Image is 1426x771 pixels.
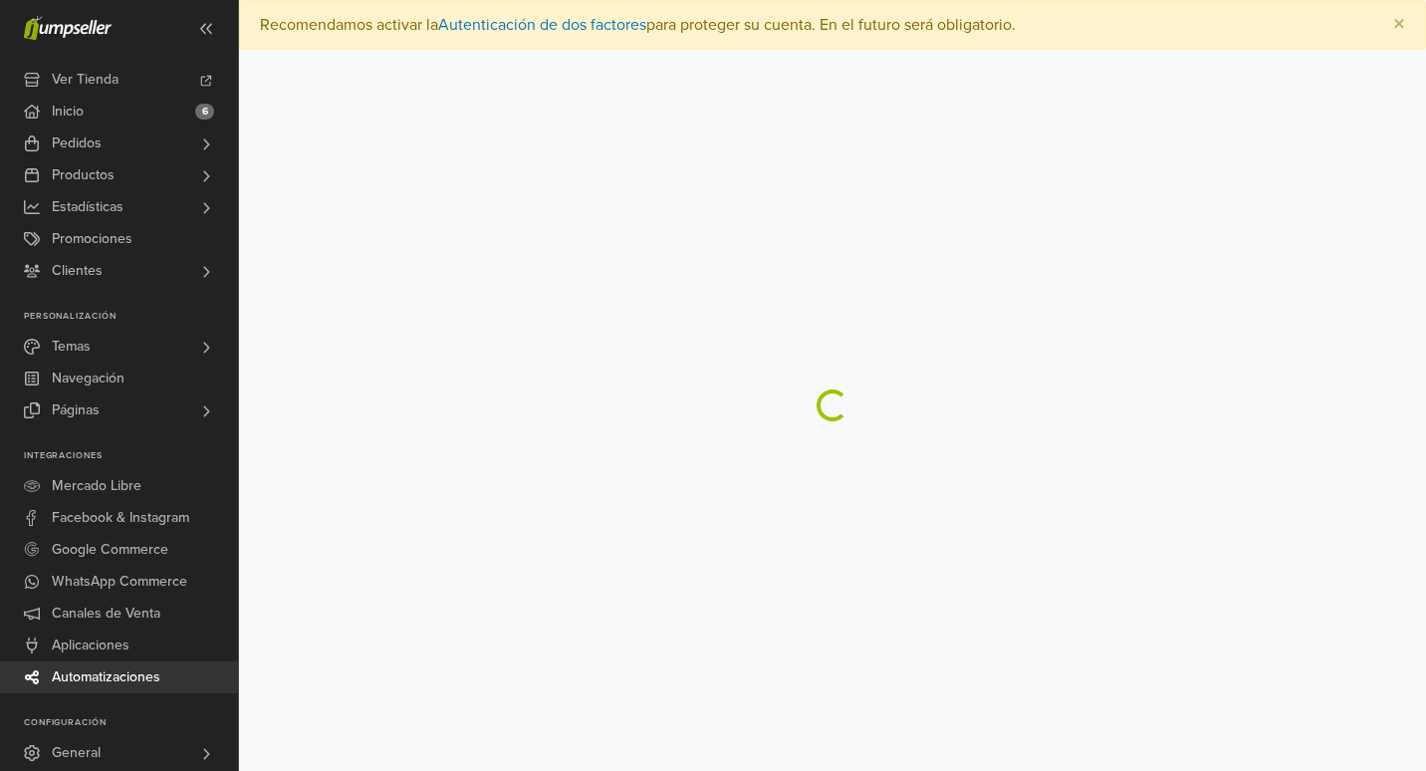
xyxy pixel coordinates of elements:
span: Google Commerce [52,534,168,566]
span: General [52,737,101,769]
span: Navegación [52,363,124,394]
a: Autenticación de dos factores [438,15,646,35]
span: × [1393,10,1405,39]
span: Inicio [52,96,84,128]
span: Páginas [52,394,100,426]
p: Personalización [24,311,238,323]
span: Facebook & Instagram [52,502,189,534]
span: Canales de Venta [52,598,160,630]
span: Mercado Libre [52,470,141,502]
p: Configuración [24,717,238,729]
p: Integraciones [24,450,238,462]
span: Clientes [52,255,103,287]
span: Temas [52,331,91,363]
span: Estadísticas [52,191,123,223]
button: Close [1373,1,1425,49]
span: Aplicaciones [52,630,129,661]
span: Pedidos [52,128,102,159]
span: Ver Tienda [52,64,119,96]
span: Automatizaciones [52,661,160,693]
span: WhatsApp Commerce [52,566,187,598]
span: 6 [195,104,214,120]
span: Promociones [52,223,132,255]
span: Productos [52,159,115,191]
